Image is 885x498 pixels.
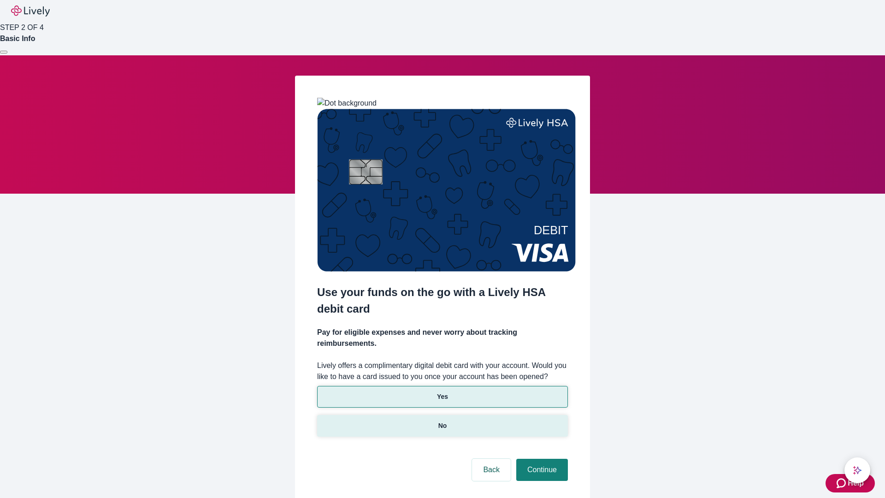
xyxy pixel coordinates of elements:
[826,474,875,492] button: Zendesk support iconHelp
[317,415,568,437] button: No
[472,459,511,481] button: Back
[837,478,848,489] svg: Zendesk support icon
[437,392,448,402] p: Yes
[317,386,568,408] button: Yes
[317,327,568,349] h4: Pay for eligible expenses and never worry about tracking reimbursements.
[844,457,870,483] button: chat
[516,459,568,481] button: Continue
[11,6,50,17] img: Lively
[317,98,377,109] img: Dot background
[438,421,447,431] p: No
[317,109,576,272] img: Debit card
[317,284,568,317] h2: Use your funds on the go with a Lively HSA debit card
[848,478,864,489] span: Help
[317,360,568,382] label: Lively offers a complimentary digital debit card with your account. Would you like to have a card...
[853,466,862,475] svg: Lively AI Assistant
